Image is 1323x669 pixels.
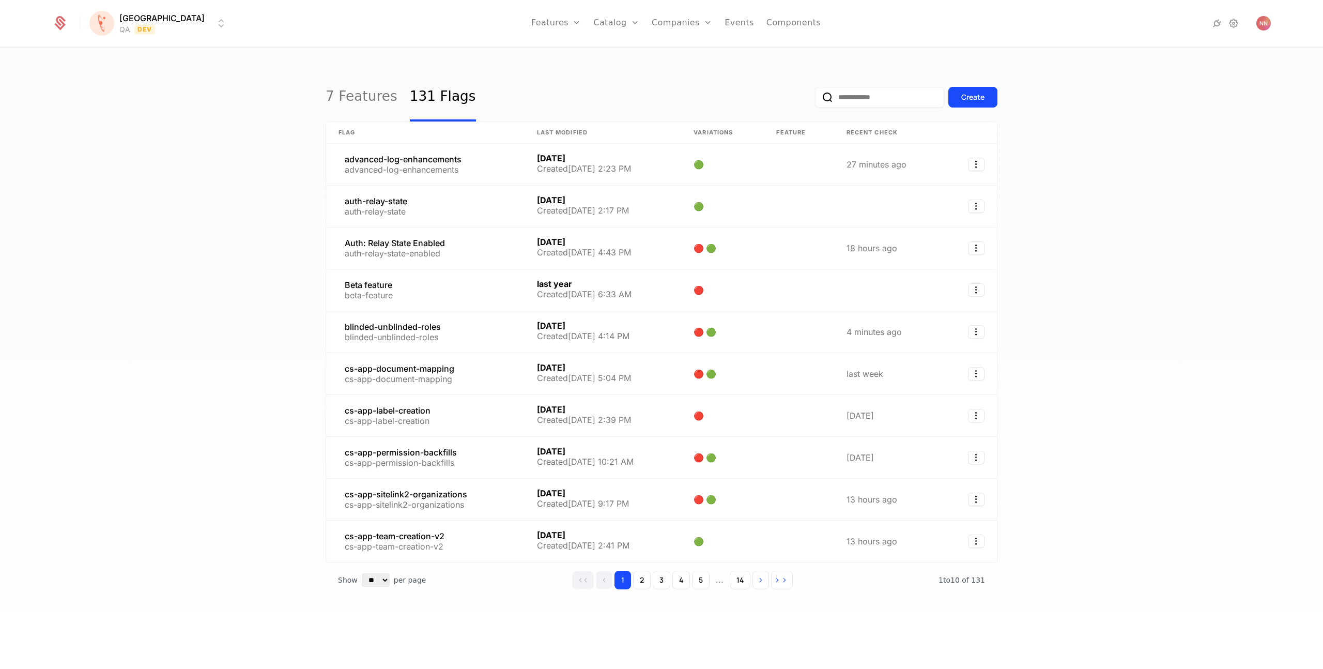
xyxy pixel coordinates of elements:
th: Recent check [834,122,944,144]
button: Select action [968,493,984,506]
div: Create [961,92,984,102]
span: Dev [134,24,156,35]
button: Select action [968,158,984,171]
button: Go to page 3 [653,571,670,589]
span: per page [394,575,426,585]
button: Go to page 14 [730,571,750,589]
select: Select page size [362,573,390,587]
button: Go to page 5 [692,571,710,589]
button: Select action [968,200,984,213]
a: 131 Flags [410,73,476,121]
button: Go to last page [771,571,793,589]
button: Go to page 2 [633,571,651,589]
div: QA [119,24,130,35]
button: Go to page 4 [672,571,690,589]
button: Select action [968,325,984,339]
div: Table pagination [326,562,997,598]
th: Last Modified [525,122,682,144]
button: Create [948,87,997,108]
th: Flag [326,122,525,144]
button: Go to first page [572,571,594,589]
span: Show [338,575,358,585]
th: Variations [681,122,764,144]
button: Go to page 1 [614,571,631,589]
a: 7 Features [326,73,397,121]
span: 1 to 10 of [939,576,971,584]
button: Select action [968,367,984,381]
button: Go to previous page [596,571,612,589]
button: Select environment [93,12,227,35]
button: Select action [968,409,984,422]
img: Florence [89,11,114,36]
button: Select action [968,451,984,464]
span: ... [712,572,728,588]
button: Select action [968,535,984,548]
button: Select action [968,241,984,255]
button: Open user button [1256,16,1271,31]
span: 131 [939,576,985,584]
th: Feature [764,122,834,144]
button: Go to next page [752,571,769,589]
img: Nenad Nastasic [1256,16,1271,31]
span: [GEOGRAPHIC_DATA] [119,12,205,24]
div: Page navigation [572,571,793,589]
a: Integrations [1211,17,1223,29]
a: Settings [1227,17,1240,29]
button: Select action [968,283,984,297]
